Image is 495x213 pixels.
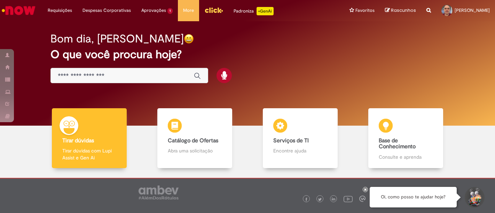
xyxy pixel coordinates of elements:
span: Requisições [48,7,72,14]
img: logo_footer_workplace.png [359,196,366,202]
a: Base de Conhecimento Consulte e aprenda [353,108,458,168]
img: logo_footer_linkedin.png [332,197,335,202]
span: Favoritos [355,7,375,14]
p: Consulte e aprenda [379,153,432,160]
a: Catálogo de Ofertas Abra uma solicitação [142,108,248,168]
button: Iniciar Conversa de Suporte [464,187,485,208]
img: happy-face.png [184,34,194,44]
img: logo_footer_ambev_rotulo_gray.png [139,186,179,199]
p: +GenAi [257,7,274,15]
a: Tirar dúvidas Tirar dúvidas com Lupi Assist e Gen Ai [37,108,142,168]
img: logo_footer_youtube.png [344,194,353,203]
span: Despesas Corporativas [82,7,131,14]
p: Tirar dúvidas com Lupi Assist e Gen Ai [62,147,116,161]
img: click_logo_yellow_360x200.png [204,5,223,15]
b: Base de Conhecimento [379,137,416,150]
a: Rascunhos [385,7,416,14]
span: More [183,7,194,14]
p: Encontre ajuda [273,147,327,154]
h2: O que você procura hoje? [50,48,445,61]
b: Serviços de TI [273,137,309,144]
span: Rascunhos [391,7,416,14]
div: Padroniza [234,7,274,15]
span: 1 [167,8,173,14]
span: [PERSON_NAME] [455,7,490,13]
h2: Bom dia, [PERSON_NAME] [50,33,184,45]
img: logo_footer_facebook.png [305,198,308,201]
p: Abra uma solicitação [168,147,221,154]
b: Catálogo de Ofertas [168,137,218,144]
a: Serviços de TI Encontre ajuda [248,108,353,168]
div: Oi, como posso te ajudar hoje? [370,187,457,207]
img: logo_footer_twitter.png [318,198,322,201]
span: Aprovações [141,7,166,14]
img: ServiceNow [1,3,37,17]
b: Tirar dúvidas [62,137,94,144]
